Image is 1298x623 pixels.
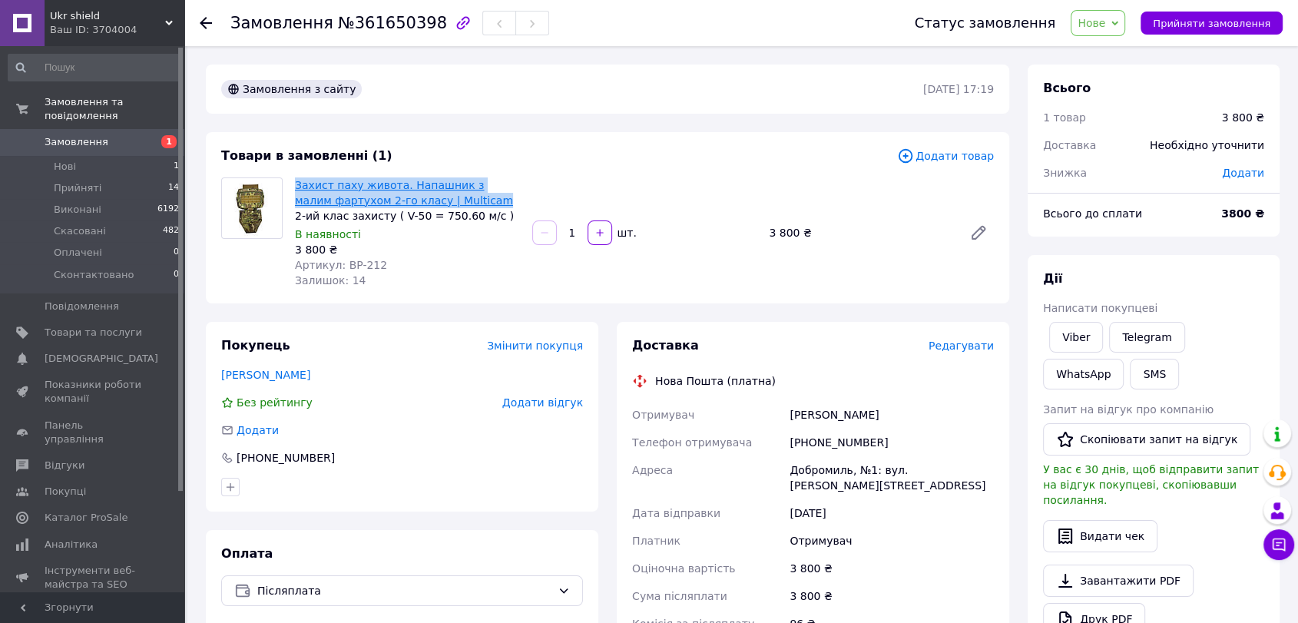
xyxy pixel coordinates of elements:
span: Артикул: BP-212 [295,259,387,271]
span: Додати [237,424,279,436]
span: Післяплата [257,582,551,599]
button: Видати чек [1043,520,1157,552]
span: Написати покупцеві [1043,302,1157,314]
button: Скопіювати запит на відгук [1043,423,1250,456]
a: [PERSON_NAME] [221,369,310,381]
div: 3 800 ₴ [786,582,997,610]
span: Всього [1043,81,1091,95]
div: 3 800 ₴ [786,555,997,582]
div: Необхідно уточнити [1141,128,1273,162]
div: [PHONE_NUMBER] [235,450,336,466]
span: Покупці [45,485,86,499]
span: Доставка [1043,139,1096,151]
span: 482 [163,224,179,238]
span: Залишок: 14 [295,274,366,287]
span: 0 [174,246,179,260]
input: Пошук [8,54,180,81]
span: Оплата [221,546,273,561]
div: 3 800 ₴ [295,242,520,257]
a: Telegram [1109,322,1184,353]
span: Нове [1078,17,1105,29]
span: Скасовані [54,224,106,238]
span: Аналітика [45,538,98,552]
b: 3800 ₴ [1221,207,1264,220]
div: 3 800 ₴ [763,222,957,244]
span: Сконтактовано [54,268,134,282]
span: Замовлення [45,135,108,149]
span: Прийняти замовлення [1153,18,1270,29]
span: 14 [168,181,179,195]
span: Додати товар [897,147,994,164]
span: [DEMOGRAPHIC_DATA] [45,352,158,366]
span: 6192 [157,203,179,217]
span: 0 [174,268,179,282]
span: 1 [161,135,177,148]
span: 1 товар [1043,111,1086,124]
span: Товари в замовленні (1) [221,148,392,163]
time: [DATE] 17:19 [923,83,994,95]
span: Знижка [1043,167,1087,179]
span: Адреса [632,464,673,476]
button: Чат з покупцем [1263,529,1294,560]
div: Добромиль, №1: вул. [PERSON_NAME][STREET_ADDRESS] [786,456,997,499]
span: 1 [174,160,179,174]
div: Нова Пошта (платна) [651,373,780,389]
span: Покупець [221,338,290,353]
span: Замовлення та повідомлення [45,95,184,123]
span: Нові [54,160,76,174]
span: Панель управління [45,419,142,446]
span: Додати [1222,167,1264,179]
div: [PERSON_NAME] [786,401,997,429]
span: В наявності [295,228,361,240]
div: шт. [614,225,638,240]
a: Редагувати [963,217,994,248]
span: Запит на відгук про компанію [1043,403,1214,416]
span: Телефон отримувача [632,436,752,449]
button: SMS [1130,359,1179,389]
span: Дії [1043,271,1062,286]
span: Замовлення [230,14,333,32]
span: У вас є 30 днів, щоб відправити запит на відгук покупцеві, скопіювавши посилання. [1043,463,1259,506]
a: Viber [1049,322,1103,353]
span: Відгуки [45,459,84,472]
button: Прийняти замовлення [1141,12,1283,35]
span: Товари та послуги [45,326,142,340]
span: №361650398 [338,14,447,32]
span: Прийняті [54,181,101,195]
img: Захист паху живота. Напашник з малим фартухом 2-го класу | Multicam [230,178,275,238]
span: Редагувати [929,340,994,352]
span: Без рейтингу [237,396,313,409]
span: Інструменти веб-майстра та SEO [45,564,142,592]
div: 3 800 ₴ [1222,110,1264,125]
span: Додати відгук [502,396,583,409]
span: Оціночна вартість [632,562,735,575]
span: Каталог ProSale [45,511,127,525]
span: Повідомлення [45,300,119,313]
div: [DATE] [786,499,997,527]
div: Отримувач [786,527,997,555]
a: Захист паху живота. Напашник з малим фартухом 2-го класу | Multicam [295,179,513,207]
a: Завантажити PDF [1043,565,1194,597]
div: Замовлення з сайту [221,80,362,98]
span: Показники роботи компанії [45,378,142,406]
span: Платник [632,535,680,547]
span: Дата відправки [632,507,720,519]
div: Ваш ID: 3704004 [50,23,184,37]
div: Статус замовлення [915,15,1056,31]
a: WhatsApp [1043,359,1124,389]
span: Доставка [632,338,699,353]
div: 2-ий клас захисту ( V-50 = 750.60 м/с ) [295,208,520,224]
span: Виконані [54,203,101,217]
span: Сума післяплати [632,590,727,602]
span: Отримувач [632,409,694,421]
div: [PHONE_NUMBER] [786,429,997,456]
span: Ukr shield [50,9,165,23]
div: Повернутися назад [200,15,212,31]
span: Всього до сплати [1043,207,1142,220]
span: Змінити покупця [487,340,583,352]
span: Оплачені [54,246,102,260]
